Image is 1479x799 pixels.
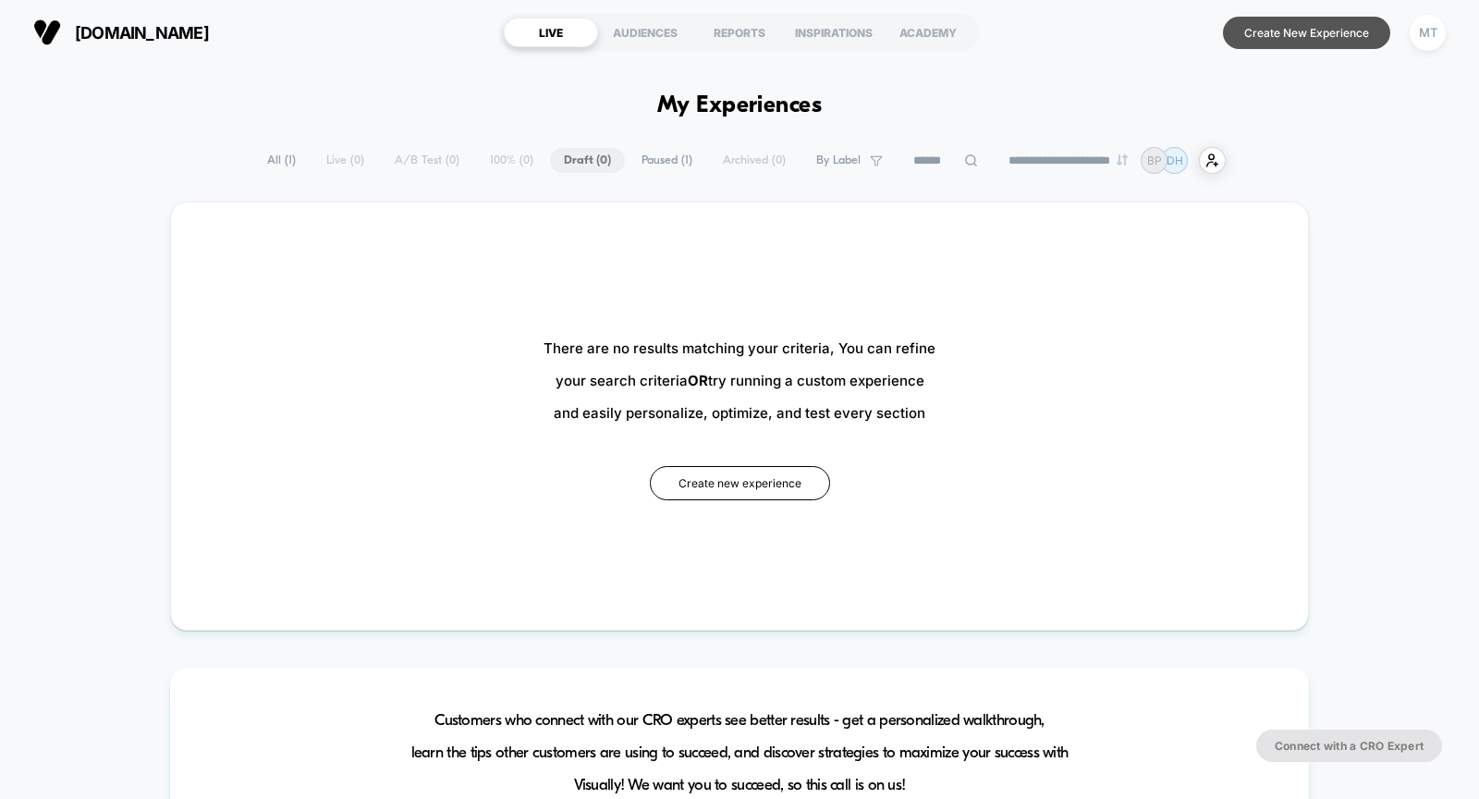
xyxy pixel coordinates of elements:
[787,18,881,47] div: INSPIRATIONS
[9,386,39,415] button: Play, NEW DEMO 2025-VEED.mp4
[688,372,708,389] b: OR
[1167,154,1183,167] p: DH
[28,18,214,47] button: [DOMAIN_NAME]
[504,18,598,47] div: LIVE
[1223,17,1390,49] button: Create New Experience
[355,191,399,235] button: Play, NEW DEMO 2025-VEED.mp4
[1256,730,1442,762] button: Connect with a CRO Expert
[536,390,585,411] div: Duration
[75,23,209,43] span: [DOMAIN_NAME]
[650,466,830,500] button: Create new experience
[14,361,744,378] input: Seek
[816,154,861,167] span: By Label
[1117,154,1128,166] img: end
[598,18,692,47] div: AUDIENCES
[1147,154,1162,167] p: BP
[692,18,787,47] div: REPORTS
[628,148,706,173] span: Paused ( 1 )
[881,18,975,47] div: ACADEMY
[1410,15,1446,51] div: MT
[491,390,533,411] div: Current time
[253,148,310,173] span: All ( 1 )
[544,332,935,429] span: There are no results matching your criteria, You can refine your search criteria try running a cu...
[33,18,61,46] img: Visually logo
[621,392,677,410] input: Volume
[1404,14,1451,52] button: MT
[657,92,823,119] h1: My Experiences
